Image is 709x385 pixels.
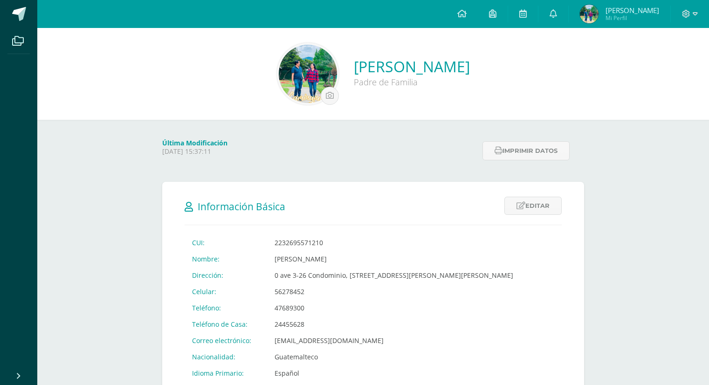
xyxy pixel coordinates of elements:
td: CUI: [185,234,267,251]
span: [PERSON_NAME] [606,6,659,15]
td: 2232695571210 [267,234,521,251]
button: Imprimir datos [482,141,570,160]
td: Guatemalteco [267,349,521,365]
td: Dirección: [185,267,267,283]
td: Correo electrónico: [185,332,267,349]
td: 24455628 [267,316,521,332]
td: Teléfono de Casa: [185,316,267,332]
td: Celular: [185,283,267,300]
td: Nacionalidad: [185,349,267,365]
h4: Última Modificación [162,138,477,147]
div: Padre de Familia [354,76,470,88]
a: Editar [504,197,562,215]
td: [EMAIL_ADDRESS][DOMAIN_NAME] [267,332,521,349]
td: Teléfono: [185,300,267,316]
span: Información Básica [198,200,285,213]
td: Idioma Primario: [185,365,267,381]
td: Español [267,365,521,381]
p: [DATE] 15:37:11 [162,147,477,156]
td: [PERSON_NAME] [267,251,521,267]
span: Mi Perfil [606,14,659,22]
td: Nombre: [185,251,267,267]
a: [PERSON_NAME] [354,56,470,76]
img: 58d064e792d5c01e7778969e56f8f649.png [580,5,599,23]
td: 56278452 [267,283,521,300]
td: 47689300 [267,300,521,316]
img: 9d840d904cf86ea56cf5f8072b6111e2.png [279,45,337,103]
td: 0 ave 3-26 Condominio, [STREET_ADDRESS][PERSON_NAME][PERSON_NAME] [267,267,521,283]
